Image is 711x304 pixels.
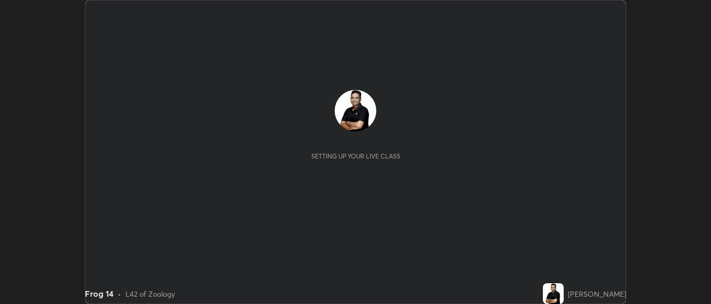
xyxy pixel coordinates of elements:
img: 5b67bc2738cd4d57a8ec135b31aa2f06.jpg [335,90,376,131]
div: [PERSON_NAME] [568,288,626,299]
div: Setting up your live class [311,152,400,160]
div: Frog 14 [85,287,113,300]
img: 5b67bc2738cd4d57a8ec135b31aa2f06.jpg [543,283,564,304]
div: L42 of Zoology [125,288,175,299]
div: • [118,288,121,299]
